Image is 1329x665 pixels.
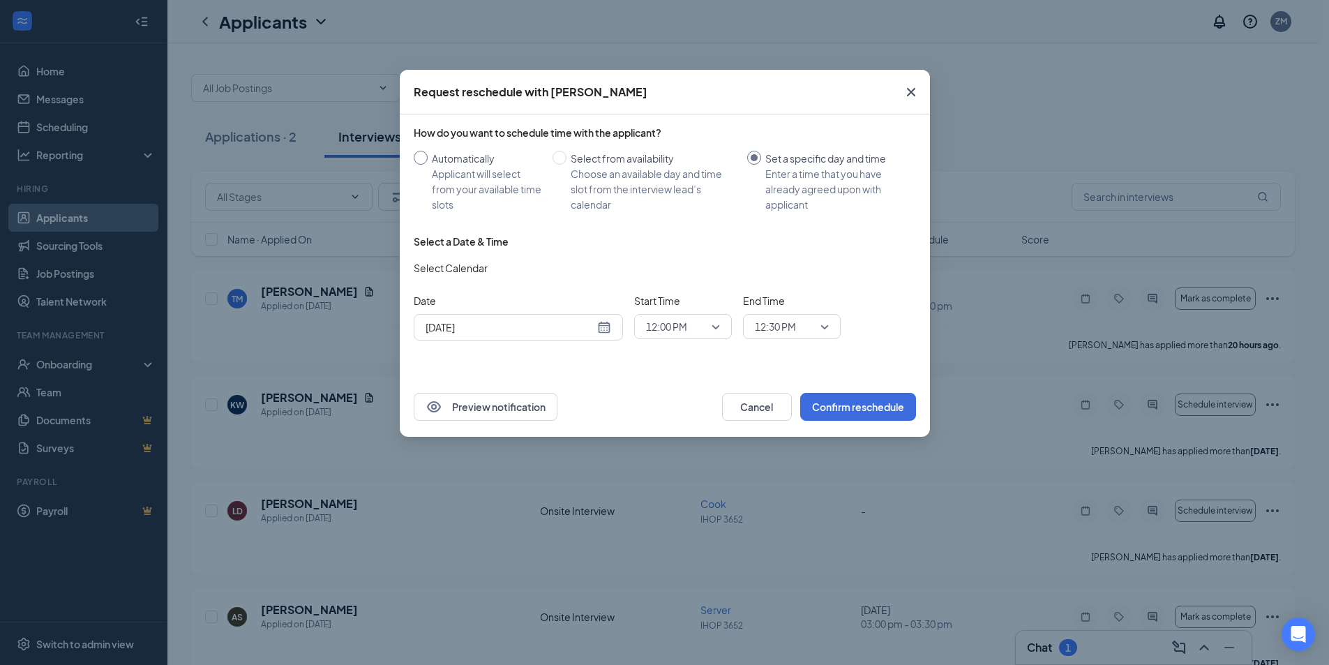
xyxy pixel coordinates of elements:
div: Request reschedule with [PERSON_NAME] [414,84,647,100]
div: Set a specific day and time [765,151,905,166]
span: Date [414,293,623,308]
div: Applicant will select from your available time slots [432,166,541,212]
div: Automatically [432,151,541,166]
svg: Cross [903,84,919,100]
div: Enter a time that you have already agreed upon with applicant [765,166,905,212]
svg: Eye [426,398,442,415]
button: EyePreview notification [414,393,557,421]
div: Open Intercom Messenger [1282,618,1315,651]
button: Confirm reschedule [800,393,916,421]
span: Start Time [634,293,732,308]
div: Choose an available day and time slot from the interview lead’s calendar [571,166,736,212]
div: Select from availability [571,151,736,166]
span: Select Calendar [414,260,488,276]
span: 12:00 PM [646,316,687,337]
input: Aug 26, 2025 [426,320,594,335]
span: End Time [743,293,841,308]
div: Select a Date & Time [414,234,509,248]
span: 12:30 PM [755,316,796,337]
button: Cancel [722,393,792,421]
button: Close [892,70,930,114]
div: How do you want to schedule time with the applicant? [414,126,916,140]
